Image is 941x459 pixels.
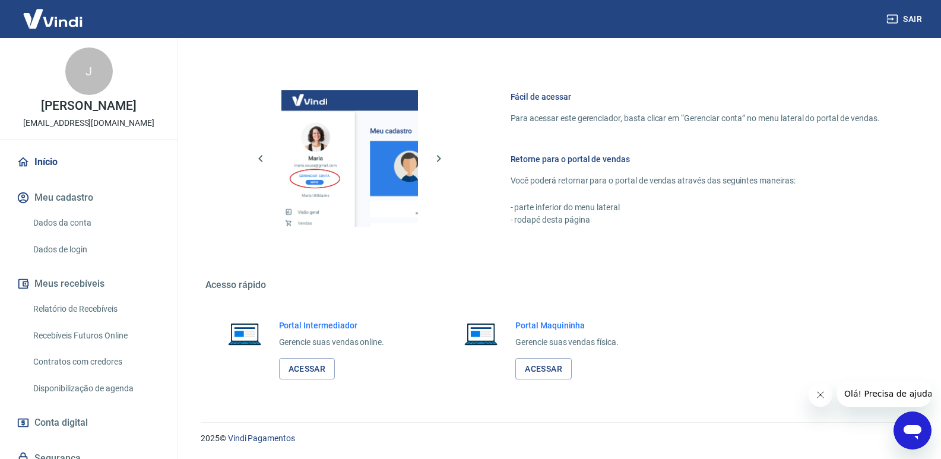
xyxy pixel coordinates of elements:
button: Meu cadastro [14,185,163,211]
p: [PERSON_NAME] [41,100,136,112]
h5: Acesso rápido [205,279,908,291]
p: - parte inferior do menu lateral [511,201,880,214]
img: Imagem de um notebook aberto [220,319,270,348]
a: Acessar [515,358,572,380]
a: Dados de login [28,238,163,262]
a: Relatório de Recebíveis [28,297,163,321]
iframe: Mensagem da empresa [837,381,932,407]
h6: Retorne para o portal de vendas [511,153,880,165]
button: Sair [884,8,927,30]
iframe: Fechar mensagem [809,383,832,407]
h6: Portal Intermediador [279,319,385,331]
img: Imagem da dashboard mostrando o botão de gerenciar conta na sidebar no lado esquerdo [281,90,418,227]
p: Gerencie suas vendas física. [515,336,619,349]
iframe: Botão para abrir a janela de mensagens [894,411,932,449]
p: Gerencie suas vendas online. [279,336,385,349]
h6: Portal Maquininha [515,319,619,331]
a: Início [14,149,163,175]
a: Contratos com credores [28,350,163,374]
a: Acessar [279,358,335,380]
div: J [65,48,113,95]
a: Conta digital [14,410,163,436]
button: Meus recebíveis [14,271,163,297]
p: - rodapé desta página [511,214,880,226]
p: 2025 © [201,432,913,445]
span: Conta digital [34,414,88,431]
p: [EMAIL_ADDRESS][DOMAIN_NAME] [23,117,154,129]
img: Imagem de um notebook aberto [456,319,506,348]
a: Disponibilização de agenda [28,376,163,401]
span: Olá! Precisa de ajuda? [7,8,100,18]
h6: Fácil de acessar [511,91,880,103]
p: Você poderá retornar para o portal de vendas através das seguintes maneiras: [511,175,880,187]
p: Para acessar este gerenciador, basta clicar em “Gerenciar conta” no menu lateral do portal de ven... [511,112,880,125]
a: Vindi Pagamentos [228,433,295,443]
a: Recebíveis Futuros Online [28,324,163,348]
a: Dados da conta [28,211,163,235]
img: Vindi [14,1,91,37]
